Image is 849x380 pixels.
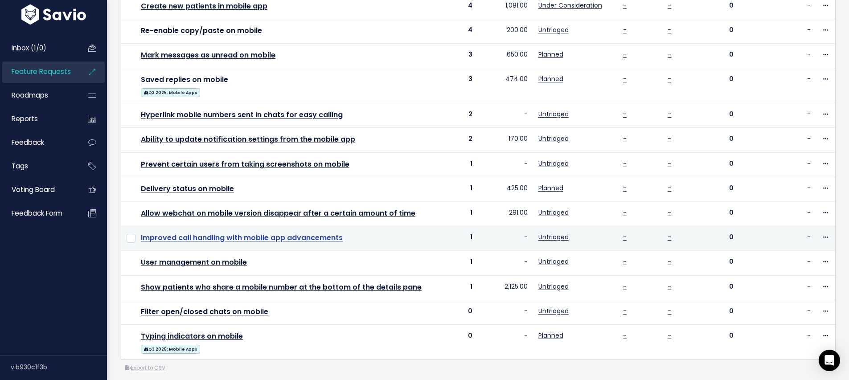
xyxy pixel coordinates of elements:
[623,110,627,118] a: -
[538,74,563,83] a: Planned
[739,324,816,359] td: -
[538,1,602,10] a: Under Consideration
[12,185,55,194] span: Voting Board
[739,152,816,177] td: -
[702,177,738,201] td: 0
[429,202,478,226] td: 1
[2,38,74,58] a: Inbox (1/0)
[12,43,46,53] span: Inbox (1/0)
[141,345,200,354] span: Q3 2025: Mobile Apps
[668,208,671,217] a: -
[478,177,533,201] td: 425.00
[668,110,671,118] a: -
[538,159,569,168] a: Untriaged
[538,306,569,315] a: Untriaged
[668,233,671,241] a: -
[429,226,478,251] td: 1
[429,324,478,359] td: 0
[2,85,74,106] a: Roadmaps
[668,184,671,192] a: -
[141,74,228,85] a: Saved replies on mobile
[623,306,627,315] a: -
[702,19,738,43] td: 0
[702,324,738,359] td: 0
[739,300,816,324] td: -
[538,50,563,59] a: Planned
[429,251,478,275] td: 1
[819,350,840,371] div: Open Intercom Messenger
[2,109,74,129] a: Reports
[2,180,74,200] a: Voting Board
[538,208,569,217] a: Untriaged
[12,114,38,123] span: Reports
[141,184,234,194] a: Delivery status on mobile
[125,364,165,372] a: Export to CSV
[429,103,478,128] td: 2
[429,68,478,103] td: 3
[429,44,478,68] td: 3
[478,324,533,359] td: -
[739,128,816,152] td: -
[668,331,671,340] a: -
[141,233,343,243] a: Improved call handling with mobile app advancements
[668,50,671,59] a: -
[668,25,671,34] a: -
[478,300,533,324] td: -
[739,68,816,103] td: -
[668,74,671,83] a: -
[141,343,200,354] a: Q3 2025: Mobile Apps
[12,208,62,218] span: Feedback form
[668,257,671,266] a: -
[538,134,569,143] a: Untriaged
[623,208,627,217] a: -
[141,1,267,11] a: Create new patients in mobile app
[2,156,74,176] a: Tags
[12,161,28,171] span: Tags
[702,300,738,324] td: 0
[623,134,627,143] a: -
[623,257,627,266] a: -
[623,331,627,340] a: -
[538,257,569,266] a: Untriaged
[702,251,738,275] td: 0
[538,184,563,192] a: Planned
[623,282,627,291] a: -
[141,208,415,218] a: Allow webchat on mobile version disappear after a certain amount of time
[702,152,738,177] td: 0
[739,44,816,68] td: -
[11,355,107,379] div: v.b930c1f3b
[623,159,627,168] a: -
[478,226,533,251] td: -
[12,67,71,76] span: Feature Requests
[702,68,738,103] td: 0
[429,152,478,177] td: 1
[739,202,816,226] td: -
[623,25,627,34] a: -
[623,184,627,192] a: -
[141,159,349,169] a: Prevent certain users from taking screenshots on mobile
[538,282,569,291] a: Untriaged
[478,251,533,275] td: -
[141,86,200,98] a: Q3 2025: Mobile Apps
[429,275,478,300] td: 1
[141,110,343,120] a: Hyperlink mobile numbers sent in chats for easy calling
[2,61,74,82] a: Feature Requests
[538,110,569,118] a: Untriaged
[623,233,627,241] a: -
[623,50,627,59] a: -
[702,128,738,152] td: 0
[141,134,355,144] a: Ability to update notification settings from the mobile app
[668,134,671,143] a: -
[538,331,563,340] a: Planned
[478,44,533,68] td: 650.00
[2,132,74,153] a: Feedback
[478,128,533,152] td: 170.00
[739,177,816,201] td: -
[429,177,478,201] td: 1
[538,233,569,241] a: Untriaged
[12,90,48,100] span: Roadmaps
[702,226,738,251] td: 0
[478,19,533,43] td: 200.00
[739,251,816,275] td: -
[739,275,816,300] td: -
